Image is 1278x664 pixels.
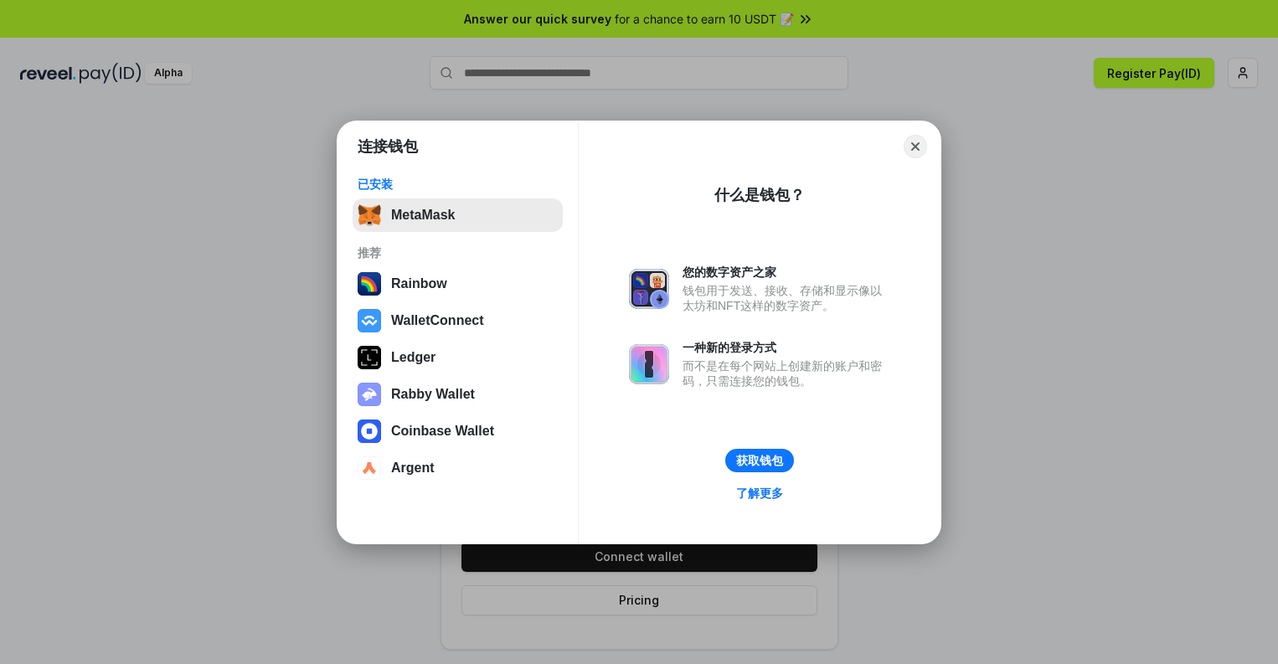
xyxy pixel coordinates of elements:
h1: 连接钱包 [358,136,418,157]
button: Ledger [353,341,563,374]
button: Argent [353,451,563,485]
img: svg+xml,%3Csvg%20xmlns%3D%22http%3A%2F%2Fwww.w3.org%2F2000%2Fsvg%22%20fill%3D%22none%22%20viewBox... [358,383,381,406]
button: Rainbow [353,267,563,301]
img: svg+xml,%3Csvg%20width%3D%2228%22%20height%3D%2228%22%20viewBox%3D%220%200%2028%2028%22%20fill%3D... [358,456,381,480]
div: WalletConnect [391,313,484,328]
div: 而不是在每个网站上创建新的账户和密码，只需连接您的钱包。 [683,358,890,389]
button: MetaMask [353,198,563,232]
a: 了解更多 [726,482,793,504]
div: Ledger [391,350,435,365]
button: Close [904,135,927,158]
img: svg+xml,%3Csvg%20width%3D%2228%22%20height%3D%2228%22%20viewBox%3D%220%200%2028%2028%22%20fill%3D... [358,309,381,332]
button: Coinbase Wallet [353,414,563,448]
button: WalletConnect [353,304,563,337]
img: svg+xml,%3Csvg%20xmlns%3D%22http%3A%2F%2Fwww.w3.org%2F2000%2Fsvg%22%20fill%3D%22none%22%20viewBox... [629,344,669,384]
div: 了解更多 [736,486,783,501]
div: 钱包用于发送、接收、存储和显示像以太坊和NFT这样的数字资产。 [683,283,890,313]
div: Coinbase Wallet [391,424,494,439]
div: 您的数字资产之家 [683,265,890,280]
div: MetaMask [391,208,455,223]
div: Rabby Wallet [391,387,475,402]
img: svg+xml,%3Csvg%20fill%3D%22none%22%20height%3D%2233%22%20viewBox%3D%220%200%2035%2033%22%20width%... [358,203,381,227]
div: 推荐 [358,245,558,260]
div: Argent [391,461,435,476]
img: svg+xml,%3Csvg%20xmlns%3D%22http%3A%2F%2Fwww.w3.org%2F2000%2Fsvg%22%20width%3D%2228%22%20height%3... [358,346,381,369]
img: svg+xml,%3Csvg%20width%3D%2228%22%20height%3D%2228%22%20viewBox%3D%220%200%2028%2028%22%20fill%3D... [358,420,381,443]
div: Rainbow [391,276,447,291]
div: 一种新的登录方式 [683,340,890,355]
div: 什么是钱包？ [714,185,805,205]
button: 获取钱包 [725,449,794,472]
img: svg+xml,%3Csvg%20width%3D%22120%22%20height%3D%22120%22%20viewBox%3D%220%200%20120%20120%22%20fil... [358,272,381,296]
button: Rabby Wallet [353,378,563,411]
div: 已安装 [358,177,558,192]
img: svg+xml,%3Csvg%20xmlns%3D%22http%3A%2F%2Fwww.w3.org%2F2000%2Fsvg%22%20fill%3D%22none%22%20viewBox... [629,269,669,309]
div: 获取钱包 [736,453,783,468]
